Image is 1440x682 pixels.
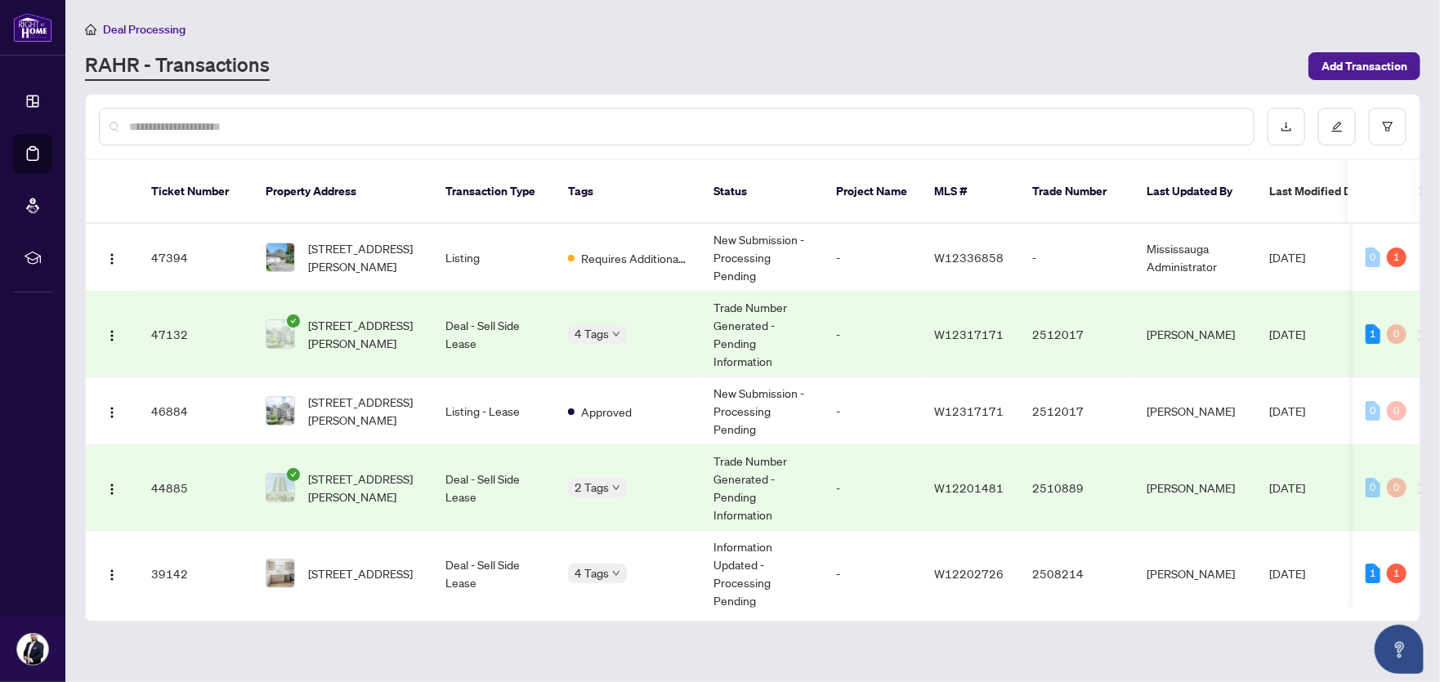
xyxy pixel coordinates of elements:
[1269,250,1305,265] span: [DATE]
[1269,182,1369,200] span: Last Modified Date
[99,398,125,424] button: Logo
[934,480,1004,495] span: W12201481
[432,377,555,445] td: Listing - Lease
[1308,52,1420,80] button: Add Transaction
[138,531,253,617] td: 39142
[555,160,700,224] th: Tags
[253,160,432,224] th: Property Address
[1269,566,1305,581] span: [DATE]
[432,445,555,531] td: Deal - Sell Side Lease
[105,568,119,582] img: Logo
[1382,121,1393,132] span: filter
[1366,478,1380,497] div: 0
[700,377,823,445] td: New Submission - Processing Pending
[266,320,294,348] img: thumbnail-img
[432,531,555,617] td: Deal - Sell Side Lease
[308,393,419,429] span: [STREET_ADDRESS][PERSON_NAME]
[138,224,253,292] td: 47394
[934,250,1004,265] span: W12336858
[99,475,125,501] button: Logo
[1134,224,1256,292] td: Mississauga Administrator
[85,24,96,35] span: home
[1134,292,1256,377] td: [PERSON_NAME]
[1134,160,1256,224] th: Last Updated By
[823,445,921,531] td: -
[1269,327,1305,341] span: [DATE]
[823,292,921,377] td: -
[1387,324,1406,344] div: 0
[1366,324,1380,344] div: 1
[1019,292,1134,377] td: 2512017
[1019,445,1134,531] td: 2510889
[612,330,620,338] span: down
[17,634,48,665] img: Profile Icon
[1019,531,1134,617] td: 2508214
[266,243,294,271] img: thumbnail-img
[581,249,687,267] span: Requires Additional Docs
[1387,247,1406,267] div: 1
[1366,564,1380,583] div: 1
[266,397,294,425] img: thumbnail-img
[432,292,555,377] td: Deal - Sell Side Lease
[700,445,823,531] td: Trade Number Generated - Pending Information
[138,160,253,224] th: Ticket Number
[823,224,921,292] td: -
[432,224,555,292] td: Listing
[575,324,609,343] span: 4 Tags
[105,329,119,342] img: Logo
[1387,564,1406,583] div: 1
[99,321,125,347] button: Logo
[581,403,632,421] span: Approved
[700,160,823,224] th: Status
[432,160,555,224] th: Transaction Type
[99,560,125,586] button: Logo
[934,403,1004,418] span: W12317171
[1318,108,1356,145] button: edit
[287,314,300,328] span: check-circle
[105,483,119,496] img: Logo
[308,239,419,275] span: [STREET_ADDRESS][PERSON_NAME]
[934,327,1004,341] span: W12317171
[1269,480,1305,495] span: [DATE]
[1281,121,1292,132] span: download
[308,564,413,582] span: [STREET_ADDRESS]
[575,564,609,582] span: 4 Tags
[823,531,921,617] td: -
[105,252,119,265] img: Logo
[105,406,119,419] img: Logo
[308,470,419,506] span: [STREET_ADDRESS][PERSON_NAME]
[700,224,823,292] td: New Submission - Processing Pending
[1134,445,1256,531] td: [PERSON_NAME]
[921,160,1019,224] th: MLS #
[612,569,620,577] span: down
[308,316,419,352] span: [STREET_ADDRESS][PERSON_NAME]
[1387,478,1406,497] div: 0
[287,468,300,481] span: check-circle
[1019,224,1134,292] td: -
[1321,53,1407,79] span: Add Transaction
[1256,160,1403,224] th: Last Modified Date
[266,559,294,587] img: thumbnail-img
[823,377,921,445] td: -
[1387,401,1406,421] div: 0
[1268,108,1305,145] button: download
[1269,403,1305,418] span: [DATE]
[575,478,609,497] span: 2 Tags
[700,292,823,377] td: Trade Number Generated - Pending Information
[700,531,823,617] td: Information Updated - Processing Pending
[1369,108,1406,145] button: filter
[13,12,52,42] img: logo
[1019,160,1134,224] th: Trade Number
[138,377,253,445] td: 46884
[103,22,186,37] span: Deal Processing
[1019,377,1134,445] td: 2512017
[612,484,620,492] span: down
[1134,377,1256,445] td: [PERSON_NAME]
[1331,121,1343,132] span: edit
[1366,401,1380,421] div: 0
[85,51,270,81] a: RAHR - Transactions
[823,160,921,224] th: Project Name
[99,244,125,270] button: Logo
[1366,247,1380,267] div: 0
[138,445,253,531] td: 44885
